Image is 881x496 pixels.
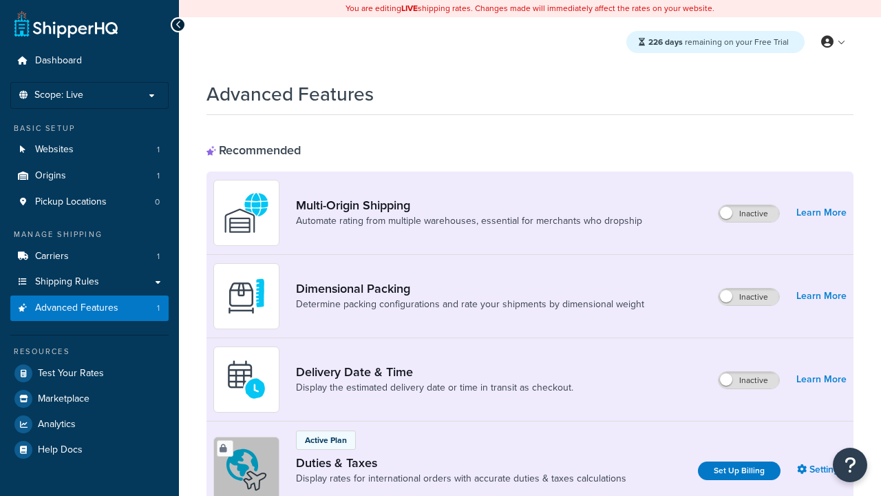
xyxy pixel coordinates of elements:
[35,196,107,208] span: Pickup Locations
[38,444,83,456] span: Help Docs
[10,244,169,269] a: Carriers1
[10,346,169,358] div: Resources
[648,36,683,48] strong: 226 days
[10,189,169,215] a: Pickup Locations0
[10,123,169,134] div: Basic Setup
[206,143,301,158] div: Recommended
[10,163,169,189] li: Origins
[10,296,169,321] li: Advanced Features
[35,144,74,156] span: Websites
[206,81,374,107] h1: Advanced Features
[296,455,626,471] a: Duties & Taxes
[796,287,847,306] a: Learn More
[10,189,169,215] li: Pickup Locations
[222,189,270,237] img: WatD5o0RtDAAAAAElFTkSuQmCC
[296,298,644,311] a: Determine packing configurations and rate your shipments by dimensional weight
[38,393,89,405] span: Marketplace
[157,251,160,262] span: 1
[10,412,169,437] a: Analytics
[648,36,789,48] span: remaining on your Free Trial
[10,296,169,321] a: Advanced Features1
[305,434,347,446] p: Active Plan
[10,244,169,269] li: Carriers
[10,437,169,462] a: Help Docs
[222,272,270,320] img: DTVBYsAAAAAASUVORK5CYII=
[719,205,779,222] label: Inactive
[35,170,66,182] span: Origins
[10,48,169,74] a: Dashboard
[796,203,847,223] a: Learn More
[35,251,69,262] span: Carriers
[35,302,118,314] span: Advanced Features
[38,419,76,431] span: Analytics
[38,368,104,380] span: Test Your Rates
[222,355,270,404] img: gfkeb5ejjkALwAAAABJRU5ErkJggg==
[10,229,169,240] div: Manage Shipping
[10,137,169,163] a: Websites1
[296,198,642,213] a: Multi-Origin Shipping
[157,302,160,314] span: 1
[719,289,779,305] label: Inactive
[10,163,169,189] a: Origins1
[401,2,418,14] b: LIVE
[296,472,626,486] a: Display rates for international orders with accurate duties & taxes calculations
[155,196,160,208] span: 0
[796,370,847,389] a: Learn More
[833,448,867,482] button: Open Resource Center
[719,372,779,389] label: Inactive
[296,214,642,228] a: Automate rating from multiple warehouses, essential for merchants who dropship
[296,281,644,296] a: Dimensional Packing
[10,137,169,163] li: Websites
[157,144,160,156] span: 1
[296,381,573,395] a: Display the estimated delivery date or time in transit as checkout.
[35,276,99,288] span: Shipping Rules
[10,386,169,411] a: Marketplace
[296,364,573,380] a: Delivery Date & Time
[34,90,83,101] span: Scope: Live
[35,55,82,67] span: Dashboard
[797,460,847,479] a: Settings
[698,462,781,480] a: Set Up Billing
[10,269,169,295] a: Shipping Rules
[10,361,169,386] a: Test Your Rates
[157,170,160,182] span: 1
